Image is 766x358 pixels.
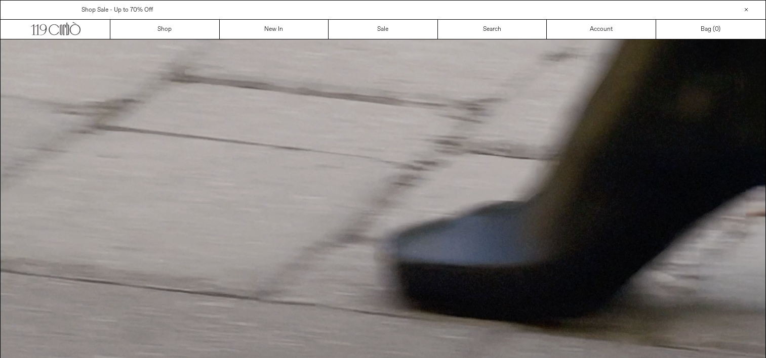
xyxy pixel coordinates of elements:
a: Shop Sale - Up to 70% Off [82,6,153,14]
a: Shop [110,20,220,39]
span: ) [715,25,720,34]
span: 0 [715,25,718,33]
a: Bag () [656,20,765,39]
a: Sale [329,20,438,39]
a: Search [438,20,547,39]
a: Account [547,20,656,39]
a: New In [220,20,329,39]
